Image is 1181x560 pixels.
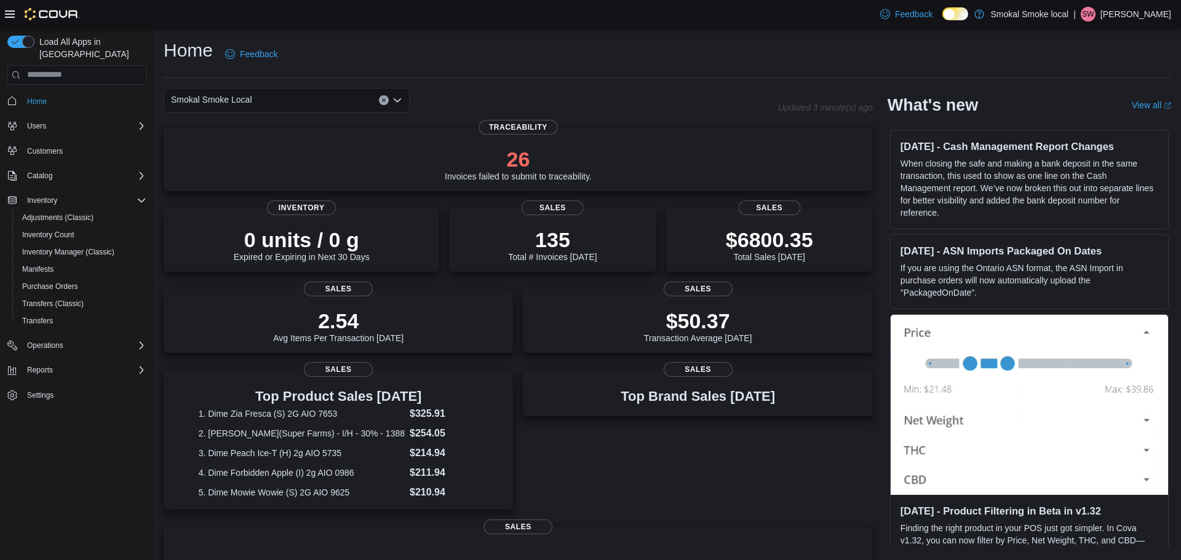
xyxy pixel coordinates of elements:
button: Inventory [22,193,62,208]
a: Feedback [220,42,282,66]
p: If you are using the Ontario ASN format, the ASN Import in purchase orders will now automatically... [901,262,1158,299]
dt: 5. Dime Mowie Wowie (S) 2G AIO 9625 [199,486,405,499]
span: Sales [483,519,552,534]
span: Sales [738,200,800,215]
span: Inventory [22,193,146,208]
dd: $325.91 [410,406,479,421]
span: Load All Apps in [GEOGRAPHIC_DATA] [34,36,146,60]
button: Reports [2,361,151,379]
button: Purchase Orders [12,278,151,295]
a: Home [22,94,52,109]
span: Sales [304,362,373,377]
span: Users [22,119,146,133]
img: Cova [25,8,79,20]
h3: [DATE] - Product Filtering in Beta in v1.32 [901,505,1158,517]
button: Operations [22,338,68,353]
p: When closing the safe and making a bank deposit in the same transaction, this used to show as one... [901,157,1158,219]
span: Manifests [17,262,146,277]
a: Transfers [17,314,58,328]
p: | [1073,7,1076,22]
span: SW [1082,7,1094,22]
span: Inventory Manager (Classic) [17,245,146,259]
span: Transfers [22,316,53,326]
a: Transfers (Classic) [17,296,89,311]
a: View allExternal link [1132,100,1171,110]
span: Adjustments (Classic) [22,213,93,223]
span: Operations [27,341,63,350]
button: Transfers (Classic) [12,295,151,312]
p: Smokal Smoke local [990,7,1068,22]
button: Operations [2,337,151,354]
p: 135 [508,227,597,252]
span: Reports [22,363,146,377]
span: Inventory [27,195,57,205]
h3: Top Brand Sales [DATE] [621,389,775,404]
dd: $254.05 [410,426,479,441]
a: Customers [22,144,68,159]
p: 26 [445,147,592,172]
a: Adjustments (Classic) [17,210,98,225]
div: Expired or Expiring in Next 30 Days [234,227,370,262]
button: Users [2,117,151,135]
dd: $210.94 [410,485,479,500]
span: Dark Mode [942,20,943,21]
dt: 3. Dime Peach Ice-T (H) 2g AIO 5735 [199,447,405,459]
button: Inventory [2,192,151,209]
span: Settings [27,390,54,400]
button: Adjustments (Classic) [12,209,151,226]
p: 0 units / 0 g [234,227,370,252]
span: Reports [27,365,53,375]
button: Open list of options [392,95,402,105]
span: Manifests [22,264,54,274]
a: Manifests [17,262,58,277]
p: 2.54 [273,309,404,333]
nav: Complex example [7,87,146,436]
input: Dark Mode [942,7,968,20]
span: Sales [664,362,733,377]
div: Transaction Average [DATE] [644,309,752,343]
span: Purchase Orders [22,282,78,291]
h2: What's new [888,95,978,115]
button: Customers [2,142,151,160]
a: Purchase Orders [17,279,83,294]
span: Sales [304,282,373,296]
button: Reports [22,363,58,377]
a: Feedback [875,2,937,26]
a: Inventory Count [17,227,79,242]
div: Scott Watson [1081,7,1096,22]
dt: 4. Dime Forbidden Apple (I) 2g AIO 0986 [199,467,405,479]
span: Feedback [240,48,277,60]
span: Sales [522,200,584,215]
span: Inventory Count [22,230,74,240]
span: Traceability [479,120,557,135]
a: Inventory Manager (Classic) [17,245,119,259]
span: Purchase Orders [17,279,146,294]
span: Catalog [27,171,52,181]
dd: $211.94 [410,465,479,480]
span: Inventory Manager (Classic) [22,247,114,257]
a: Settings [22,388,58,403]
div: Avg Items Per Transaction [DATE] [273,309,404,343]
span: Transfers (Classic) [17,296,146,311]
div: Invoices failed to submit to traceability. [445,147,592,181]
span: Adjustments (Classic) [17,210,146,225]
button: Settings [2,386,151,404]
span: Home [27,97,47,106]
dt: 2. [PERSON_NAME](Super Farms) - I/H - 30% - 1388 [199,427,405,440]
span: Catalog [22,168,146,183]
span: Sales [664,282,733,296]
div: Total Sales [DATE] [726,227,813,262]
span: Customers [27,146,63,156]
button: Manifests [12,261,151,278]
button: Inventory Manager (Classic) [12,243,151,261]
button: Transfers [12,312,151,329]
h3: Top Product Sales [DATE] [199,389,479,404]
span: Inventory [267,200,336,215]
button: Users [22,119,51,133]
span: Users [27,121,46,131]
p: $6800.35 [726,227,813,252]
dd: $214.94 [410,446,479,460]
dt: 1. Dime Zia Fresca (S) 2G AIO 7653 [199,408,405,420]
svg: External link [1164,102,1171,109]
button: Clear input [379,95,389,105]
